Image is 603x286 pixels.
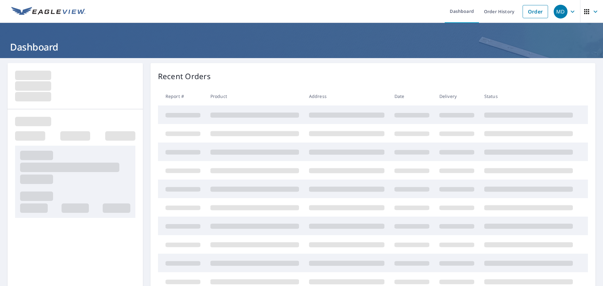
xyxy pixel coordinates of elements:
[8,40,595,53] h1: Dashboard
[11,7,85,16] img: EV Logo
[479,87,578,105] th: Status
[389,87,434,105] th: Date
[158,71,211,82] p: Recent Orders
[205,87,304,105] th: Product
[523,5,548,18] a: Order
[304,87,389,105] th: Address
[554,5,568,19] div: MD
[434,87,479,105] th: Delivery
[158,87,205,105] th: Report #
